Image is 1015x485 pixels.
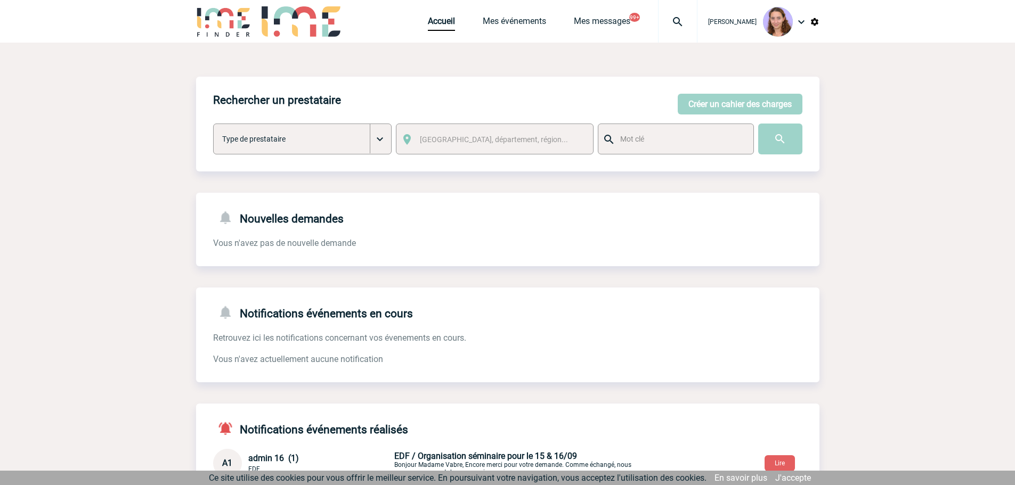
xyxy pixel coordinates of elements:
[708,18,757,26] span: [PERSON_NAME]
[213,210,344,225] h4: Nouvelles demandes
[213,305,413,320] h4: Notifications événements en cours
[213,421,408,436] h4: Notifications événements réalisés
[758,124,802,154] input: Submit
[775,473,811,483] a: J'accepte
[213,238,356,248] span: Vous n'avez pas de nouvelle demande
[213,449,819,478] div: Conversation privée : Client - Agence
[763,7,793,37] img: 101030-1.png
[217,210,240,225] img: notifications-24-px-g.png
[196,6,251,37] img: IME-Finder
[248,453,299,463] span: admin 16 (1)
[756,457,803,467] a: Lire
[428,16,455,31] a: Accueil
[213,457,645,467] a: A1 admin 16 (1) EDF EDF / Organisation séminaire pour le 15 & 16/09Bonjour Madame Vabre, Encore m...
[248,465,260,473] span: EDF
[765,455,795,471] button: Lire
[209,473,707,483] span: Ce site utilise des cookies pour vous offrir le meilleur service. En poursuivant votre navigation...
[629,13,640,22] button: 99+
[574,16,630,31] a: Mes messages
[213,333,466,343] span: Retrouvez ici les notifications concernant vos évenements en cours.
[213,354,383,364] span: Vous n'avez actuellement aucune notification
[420,135,568,144] span: [GEOGRAPHIC_DATA], département, région...
[213,94,341,106] h4: Rechercher un prestataire
[217,305,240,320] img: notifications-24-px-g.png
[394,451,577,461] span: EDF / Organisation séminaire pour le 15 & 16/09
[714,473,767,483] a: En savoir plus
[618,132,744,146] input: Mot clé
[394,451,645,476] p: Bonjour Madame Vabre, Encore merci pour votre demande. Comme échangé, nous sommes au regret de ne...
[217,421,240,436] img: notifications-active-24-px-r.png
[483,16,546,31] a: Mes événements
[222,458,232,468] span: A1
